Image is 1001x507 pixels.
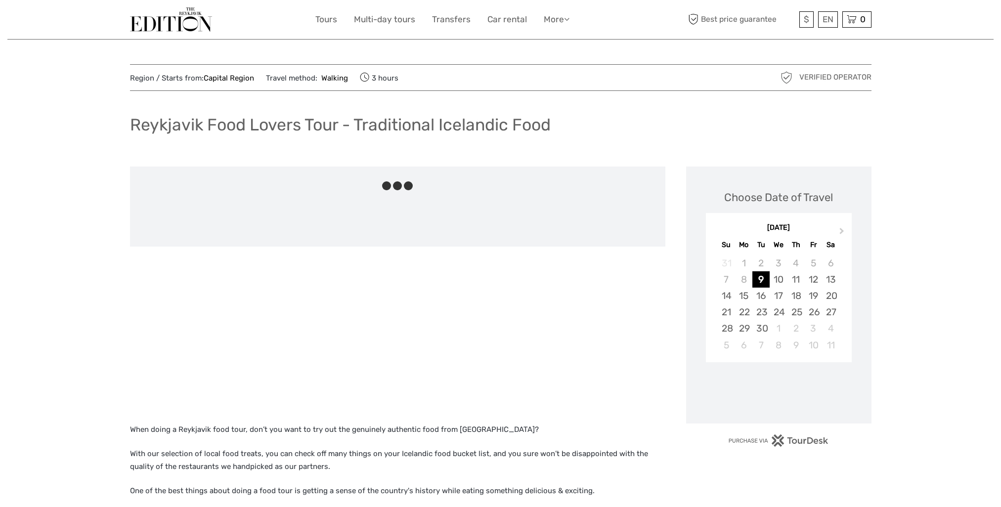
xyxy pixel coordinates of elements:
span: Best price guarantee [686,11,797,28]
div: Choose Saturday, September 20th, 2025 [822,288,839,304]
div: Tu [752,238,770,252]
div: Choose Monday, September 15th, 2025 [735,288,752,304]
div: Choose Thursday, October 9th, 2025 [787,337,805,353]
div: Sa [822,238,839,252]
div: Not available Monday, September 1st, 2025 [735,255,752,271]
p: One of the best things about doing a food tour is getting a sense of the country's history while ... [130,485,665,498]
img: The Reykjavík Edition [130,7,212,32]
div: Choose Sunday, October 5th, 2025 [718,337,735,353]
div: Choose Wednesday, September 24th, 2025 [770,304,787,320]
img: PurchaseViaTourDesk.png [728,434,828,447]
div: month 2025-09 [709,255,848,353]
div: Choose Date of Travel [724,190,833,205]
div: Choose Friday, September 12th, 2025 [805,271,822,288]
div: [DATE] [706,223,852,233]
div: Choose Monday, October 6th, 2025 [735,337,752,353]
div: Choose Tuesday, September 9th, 2025 [752,271,770,288]
div: Choose Wednesday, October 8th, 2025 [770,337,787,353]
div: Not available Sunday, August 31st, 2025 [718,255,735,271]
div: Choose Sunday, September 21st, 2025 [718,304,735,320]
div: Not available Saturday, September 6th, 2025 [822,255,839,271]
div: Choose Wednesday, October 1st, 2025 [770,320,787,337]
a: Transfers [432,12,471,27]
a: Car rental [487,12,527,27]
div: Choose Friday, September 19th, 2025 [805,288,822,304]
div: Choose Friday, September 26th, 2025 [805,304,822,320]
div: Choose Tuesday, September 23rd, 2025 [752,304,770,320]
a: Walking [317,74,348,83]
div: Not available Thursday, September 4th, 2025 [787,255,805,271]
div: Choose Thursday, September 25th, 2025 [787,304,805,320]
button: Next Month [835,225,851,241]
div: Choose Saturday, October 11th, 2025 [822,337,839,353]
p: With our selection of local food treats, you can check off many things on your Icelandic food buc... [130,448,665,473]
img: verified_operator_grey_128.png [779,70,794,85]
div: Choose Tuesday, September 30th, 2025 [752,320,770,337]
div: Choose Friday, October 10th, 2025 [805,337,822,353]
span: 0 [859,14,867,24]
div: Choose Thursday, September 18th, 2025 [787,288,805,304]
div: Not available Monday, September 8th, 2025 [735,271,752,288]
div: Choose Thursday, October 2nd, 2025 [787,320,805,337]
div: Mo [735,238,752,252]
div: Choose Friday, October 3rd, 2025 [805,320,822,337]
span: Travel method: [266,71,348,84]
div: We [770,238,787,252]
div: Choose Monday, September 29th, 2025 [735,320,752,337]
div: Th [787,238,805,252]
span: 3 hours [360,71,398,84]
div: Fr [805,238,822,252]
a: Capital Region [204,74,254,83]
div: Not available Wednesday, September 3rd, 2025 [770,255,787,271]
div: Choose Thursday, September 11th, 2025 [787,271,805,288]
a: Multi-day tours [354,12,415,27]
div: Choose Monday, September 22nd, 2025 [735,304,752,320]
a: More [544,12,569,27]
div: Not available Tuesday, September 2nd, 2025 [752,255,770,271]
a: Tours [315,12,337,27]
div: Choose Saturday, October 4th, 2025 [822,320,839,337]
span: Verified Operator [799,72,871,83]
h1: Reykjavik Food Lovers Tour - Traditional Icelandic Food [130,115,551,135]
div: EN [818,11,838,28]
span: Region / Starts from: [130,73,254,84]
div: Choose Tuesday, October 7th, 2025 [752,337,770,353]
div: Choose Sunday, September 28th, 2025 [718,320,735,337]
div: Choose Wednesday, September 17th, 2025 [770,288,787,304]
div: Loading... [776,388,782,394]
div: Not available Sunday, September 7th, 2025 [718,271,735,288]
p: When doing a Reykjavik food tour, don’t you want to try out the genuinely authentic food from [GE... [130,423,665,436]
div: Not available Friday, September 5th, 2025 [805,255,822,271]
div: Choose Wednesday, September 10th, 2025 [770,271,787,288]
div: Choose Saturday, September 13th, 2025 [822,271,839,288]
span: $ [804,14,809,24]
div: Choose Saturday, September 27th, 2025 [822,304,839,320]
div: Su [718,238,735,252]
div: Choose Sunday, September 14th, 2025 [718,288,735,304]
div: Choose Tuesday, September 16th, 2025 [752,288,770,304]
